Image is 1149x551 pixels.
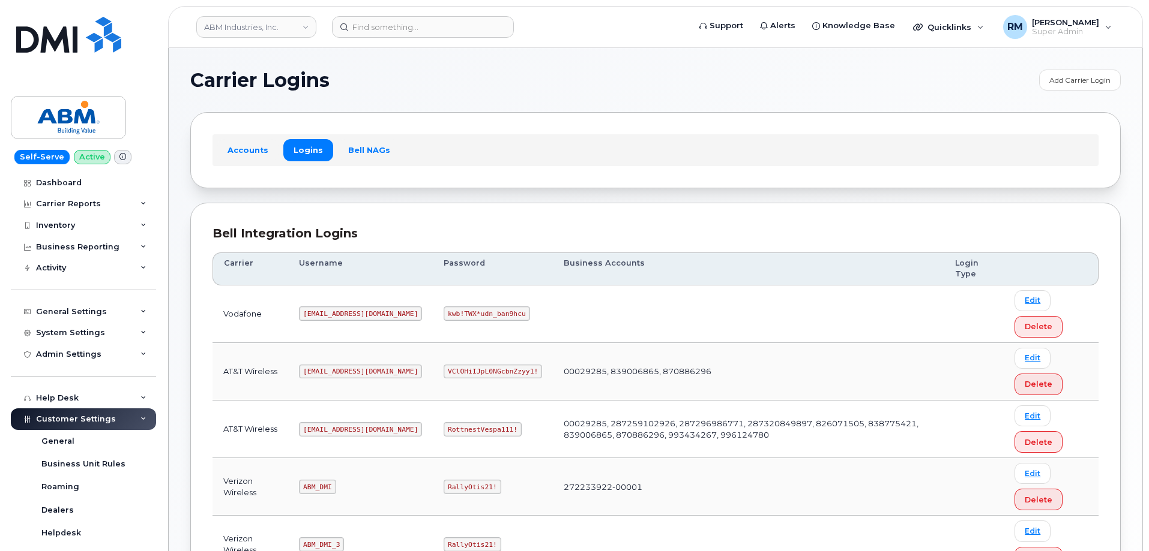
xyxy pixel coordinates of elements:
a: Accounts [217,139,279,161]
code: RallyOtis21! [444,480,501,494]
td: Vodafone [213,285,288,343]
a: Edit [1015,348,1051,369]
td: AT&T Wireless [213,343,288,401]
code: ABM_DMI [299,480,336,494]
code: VClOHiIJpL0NGcbnZzyy1! [444,365,542,379]
th: Business Accounts [553,252,944,285]
th: Carrier [213,252,288,285]
td: 272233922-00001 [553,458,944,516]
a: Logins [283,139,333,161]
span: Delete [1025,436,1052,448]
code: kwb!TWX*udn_ban9hcu [444,306,529,321]
th: Password [433,252,553,285]
span: Delete [1025,378,1052,390]
code: [EMAIL_ADDRESS][DOMAIN_NAME] [299,306,422,321]
td: 00029285, 839006865, 870886296 [553,343,944,401]
a: Edit [1015,463,1051,484]
button: Delete [1015,431,1063,453]
a: Edit [1015,290,1051,311]
button: Delete [1015,374,1063,395]
td: AT&T Wireless [213,401,288,458]
code: RottnestVespa111! [444,422,522,436]
th: Login Type [944,252,1004,285]
button: Delete [1015,316,1063,338]
td: Verizon Wireless [213,458,288,516]
a: Bell NAGs [338,139,400,161]
code: [EMAIL_ADDRESS][DOMAIN_NAME] [299,422,422,436]
code: [EMAIL_ADDRESS][DOMAIN_NAME] [299,365,422,379]
th: Username [288,252,433,285]
span: Carrier Logins [190,71,330,89]
button: Delete [1015,489,1063,510]
td: 00029285, 287259102926, 287296986771, 287320849897, 826071505, 838775421, 839006865, 870886296, 9... [553,401,944,458]
span: Delete [1025,494,1052,505]
a: Edit [1015,520,1051,541]
div: Bell Integration Logins [213,225,1099,242]
span: Delete [1025,321,1052,332]
a: Add Carrier Login [1039,70,1121,91]
a: Edit [1015,405,1051,426]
